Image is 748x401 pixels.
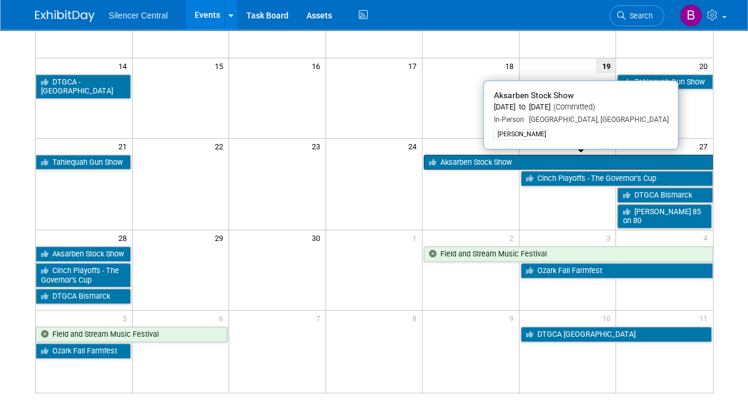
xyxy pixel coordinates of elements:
[311,58,326,73] span: 16
[117,139,132,153] span: 21
[109,11,168,20] span: Silencer Central
[424,246,712,262] a: Field and Stream Music Festival
[36,289,131,304] a: DTGCA Bismarck
[411,311,422,325] span: 8
[698,58,713,73] span: 20
[315,311,326,325] span: 7
[493,90,573,100] span: Aksarben Stock Show
[617,187,712,203] a: DTGCA Bismarck
[605,230,615,245] span: 3
[407,139,422,153] span: 24
[698,311,713,325] span: 11
[218,311,229,325] span: 6
[521,171,713,186] a: Cinch Playoffs - The Governor’s Cup
[493,102,668,112] div: [DATE] to [DATE]
[35,10,95,22] img: ExhibitDay
[617,74,712,90] a: Tahlequah Gun Show
[36,327,228,342] a: Field and Stream Music Festival
[424,155,712,170] a: Aksarben Stock Show
[680,4,702,27] img: Billee Page
[493,115,524,124] span: In-Person
[521,263,713,278] a: Ozark Fall Farmfest
[36,155,131,170] a: Tahlequah Gun Show
[214,139,229,153] span: 22
[311,230,326,245] span: 30
[36,263,131,287] a: Cinch Playoffs - The Governor’s Cup
[121,311,132,325] span: 5
[596,58,615,73] span: 19
[609,5,664,26] a: Search
[493,129,549,140] div: [PERSON_NAME]
[411,230,422,245] span: 1
[117,58,132,73] span: 14
[214,230,229,245] span: 29
[508,230,519,245] span: 2
[698,139,713,153] span: 27
[117,230,132,245] span: 28
[617,204,711,228] a: [PERSON_NAME] 85 on 80
[214,58,229,73] span: 15
[407,58,422,73] span: 17
[625,11,653,20] span: Search
[550,102,594,111] span: (Committed)
[508,311,519,325] span: 9
[36,343,131,359] a: Ozark Fall Farmfest
[36,246,131,262] a: Aksarben Stock Show
[504,58,519,73] span: 18
[521,327,712,342] a: DTGCA [GEOGRAPHIC_DATA]
[524,115,668,124] span: [GEOGRAPHIC_DATA], [GEOGRAPHIC_DATA]
[311,139,326,153] span: 23
[600,311,615,325] span: 10
[702,230,713,245] span: 4
[36,74,131,99] a: DTGCA - [GEOGRAPHIC_DATA]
